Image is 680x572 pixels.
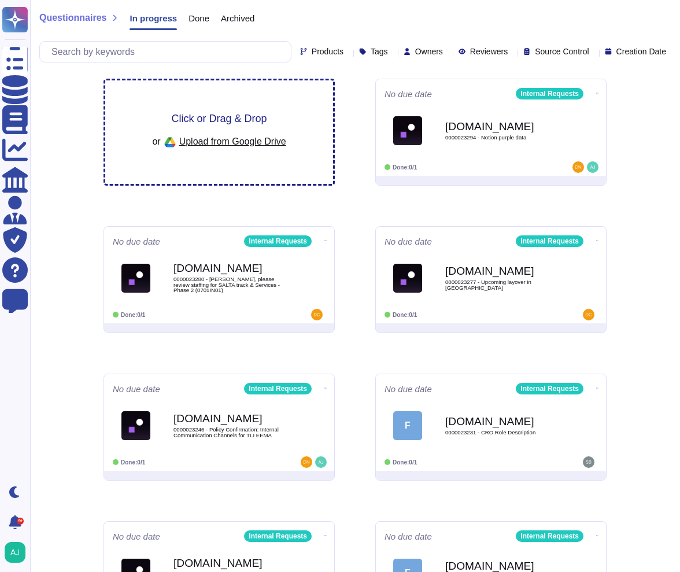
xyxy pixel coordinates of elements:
img: user [311,309,323,320]
span: Questionnaires [39,13,106,23]
img: Logo [121,264,150,293]
img: user [301,456,312,468]
img: Logo [393,264,422,293]
div: Internal Requests [516,88,583,99]
span: No due date [385,385,432,393]
span: No due date [113,385,160,393]
span: 0000023280 - [PERSON_NAME], please review staffing for SALTA track & Services - Phase 2 (0701IN01) [173,276,289,293]
img: Logo [393,116,422,145]
span: 0000023246 - Policy Confirmation: Internal Communication Channels for TLI EEMA [173,427,289,438]
div: Internal Requests [244,383,312,394]
span: Done: 0/1 [121,459,145,466]
span: Creation Date [616,47,666,56]
span: Done: 0/1 [393,164,417,171]
div: 9+ [17,518,24,525]
span: Source Control [535,47,589,56]
b: [DOMAIN_NAME] [445,416,561,427]
img: google drive [161,133,179,152]
span: In progress [130,14,177,23]
input: Search by keywords [46,42,291,62]
span: Products [312,47,343,56]
div: Internal Requests [516,235,583,247]
div: Internal Requests [244,530,312,542]
span: 0000023277 - Upcoming layover in [GEOGRAPHIC_DATA] [445,279,561,290]
b: [DOMAIN_NAME] [445,121,561,132]
b: [DOMAIN_NAME] [445,560,561,571]
button: user [2,540,34,565]
img: user [5,542,25,563]
b: [DOMAIN_NAME] [445,265,561,276]
div: Internal Requests [244,235,312,247]
span: Owners [415,47,443,56]
span: Archived [221,14,254,23]
span: Done: 0/1 [121,312,145,318]
img: user [583,456,594,468]
img: user [572,161,584,173]
div: Internal Requests [516,530,583,542]
img: user [315,456,327,468]
img: Logo [121,411,150,440]
img: user [587,161,598,173]
span: Done: 0/1 [393,459,417,466]
span: Tags [371,47,388,56]
span: No due date [385,532,432,541]
span: Done [189,14,209,23]
span: No due date [113,237,160,246]
span: No due date [385,237,432,246]
span: Upload from Google Drive [179,136,286,146]
span: 0000023294 - Notion purple data [445,135,561,141]
img: user [583,309,594,320]
b: [DOMAIN_NAME] [173,263,289,274]
span: Reviewers [470,47,508,56]
div: F [393,411,422,440]
span: No due date [385,90,432,98]
span: No due date [113,532,160,541]
span: Done: 0/1 [393,312,417,318]
span: 0000023231 - CRO Role Description [445,430,561,436]
b: [DOMAIN_NAME] [173,413,289,424]
div: or [152,133,286,152]
div: Internal Requests [516,383,583,394]
span: Click or Drag & Drop [171,113,267,124]
b: [DOMAIN_NAME] [173,558,289,569]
